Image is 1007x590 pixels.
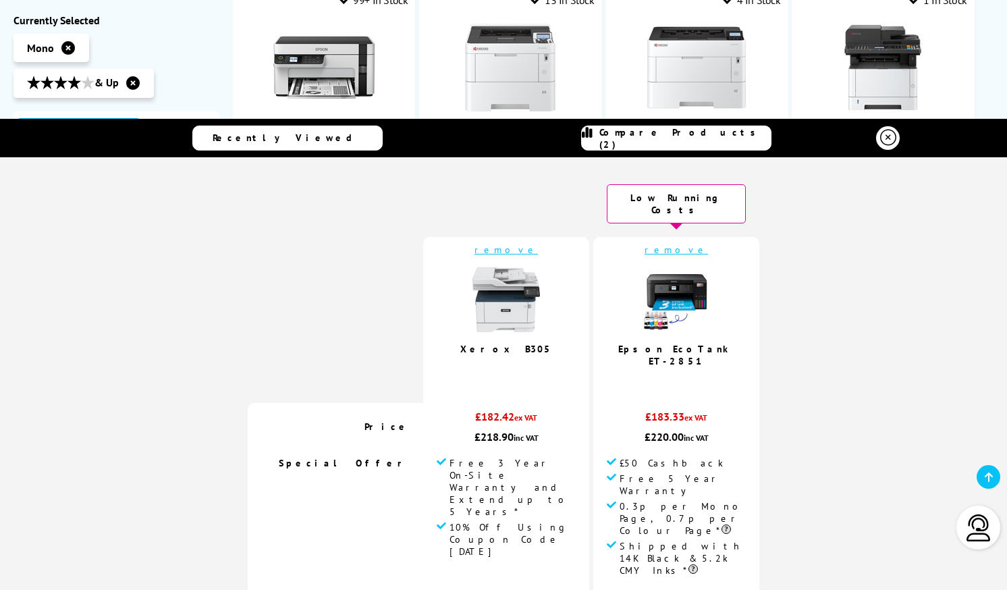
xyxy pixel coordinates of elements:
a: Epson EcoTank ET-M2120 [273,107,375,121]
div: Currently Selected [13,14,219,27]
div: £183.33 [607,410,746,430]
a: remove [474,244,538,256]
span: 4.9 [495,362,511,377]
a: Kyocera ECOSYS PA4500x [460,107,561,121]
a: Xerox B305 [460,343,552,355]
img: user-headset-light.svg [965,514,992,541]
div: Low Running Costs [607,184,746,223]
span: Price [364,421,410,433]
div: £218.90 [437,430,576,444]
a: Kyocera ECOSYS MA4000x (Box Opened) [832,107,933,121]
a: Epson EcoTank ET-2851 [618,343,734,367]
img: epson-et-2850-ink-included-new-small.jpg [643,266,710,333]
span: inc VAT [514,433,539,443]
img: Kyocera ECOSYS P4140dn [646,17,747,118]
span: 0.3p per Mono Page, 0.7p per Colour Page* [620,500,746,537]
a: Kyocera ECOSYS P4140dn [646,107,747,121]
span: ex VAT [684,412,707,423]
span: Recently Viewed [213,132,366,144]
img: Kyocera ECOSYS PA4500x [460,17,561,118]
span: inc VAT [684,433,709,443]
span: Free 3 Year On-Site Warranty and Extend up to 5 Years* [450,457,576,518]
div: £182.42 [437,410,576,430]
img: Epson EcoTank ET-M2120 [273,17,375,118]
span: Free 5 Year Warranty [620,473,746,497]
span: £50 Cashback [620,457,724,469]
span: Special Offer [279,457,410,469]
span: 4.9 [665,374,681,390]
span: / 5 [511,362,525,377]
span: Shipped with 14K Black & 5.2k CMY Inks* [620,540,746,576]
span: ex VAT [514,412,537,423]
span: / 5 [681,374,695,390]
span: Compare Products (2) [599,126,771,151]
a: Recently Viewed [192,126,383,151]
img: Xerox-B305-Front-Small.jpg [472,266,540,333]
img: Kyocera ECOSYS MA4000x (Box Opened) [832,17,933,118]
span: & Up [27,76,119,91]
div: £220.00 [607,430,746,444]
span: 10% Off Using Coupon Code [DATE] [450,521,576,558]
a: Compare Products (2) [581,126,771,151]
a: remove [645,244,708,256]
span: Mono [27,41,54,55]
